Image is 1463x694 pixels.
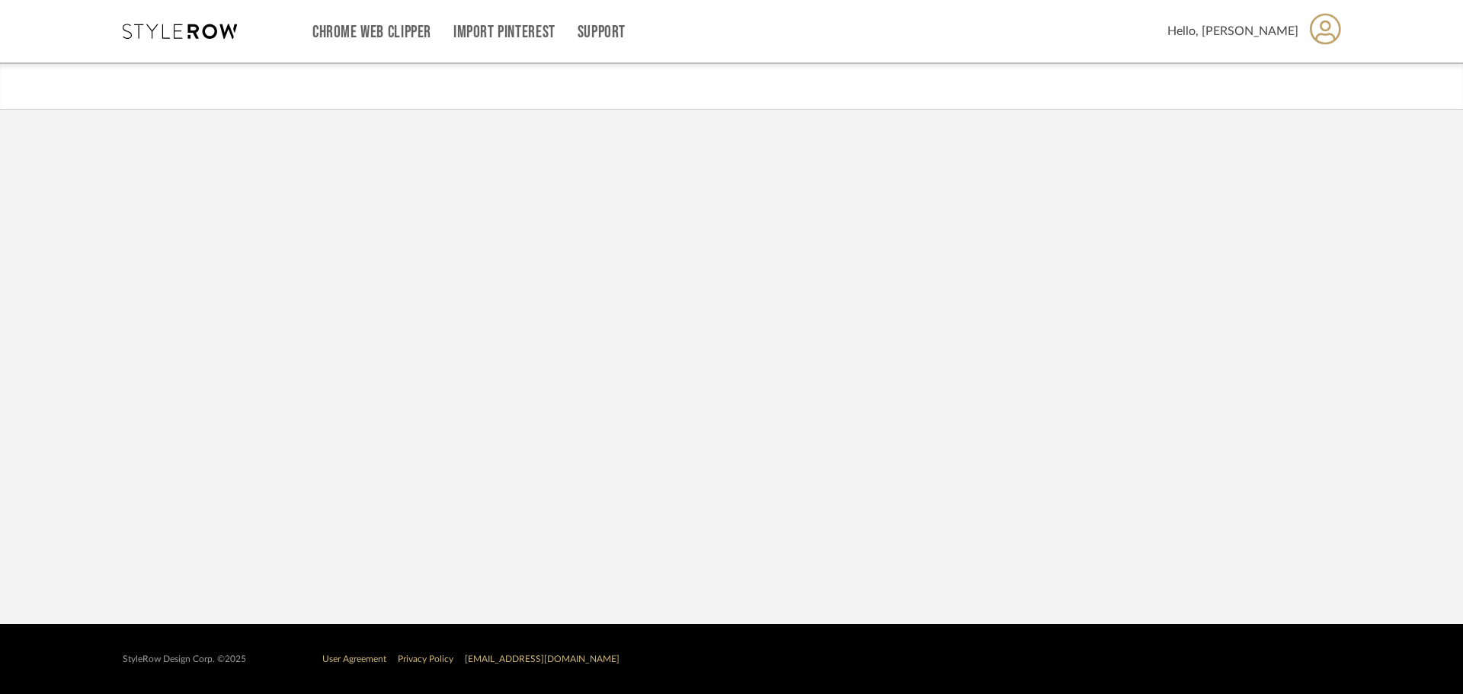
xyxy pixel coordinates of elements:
a: Support [578,26,626,39]
a: Chrome Web Clipper [312,26,431,39]
a: Privacy Policy [398,654,453,664]
a: [EMAIL_ADDRESS][DOMAIN_NAME] [465,654,619,664]
a: Import Pinterest [453,26,555,39]
div: StyleRow Design Corp. ©2025 [123,654,246,665]
span: Hello, [PERSON_NAME] [1167,22,1298,40]
a: User Agreement [322,654,386,664]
